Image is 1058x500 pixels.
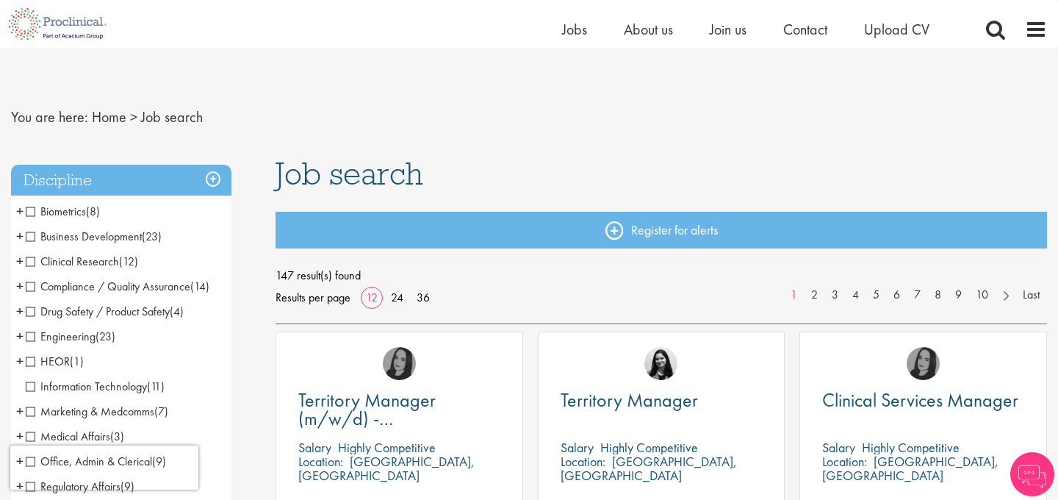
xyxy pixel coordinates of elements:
[822,439,855,456] span: Salary
[26,254,138,269] span: Clinical Research
[1015,287,1047,304] a: Last
[11,107,88,126] span: You are here:
[16,300,24,322] span: +
[11,165,231,196] h3: Discipline
[96,329,115,344] span: (23)
[130,107,137,126] span: >
[822,453,998,484] p: [GEOGRAPHIC_DATA], [GEOGRAPHIC_DATA]
[276,287,350,309] span: Results per page
[26,379,147,394] span: Information Technology
[600,439,698,456] p: Highly Competitive
[16,225,24,247] span: +
[26,404,168,419] span: Marketing & Medcomms
[26,229,142,244] span: Business Development
[119,254,138,269] span: (12)
[190,279,209,294] span: (14)
[298,391,500,428] a: Territory Manager (m/w/d) - [GEOGRAPHIC_DATA]
[383,347,416,380] img: Anna Klemencic
[386,290,409,305] a: 24
[26,204,100,219] span: Biometrics
[16,350,24,372] span: +
[26,379,165,394] span: Information Technology
[338,439,436,456] p: Highly Competitive
[26,429,124,444] span: Medical Affairs
[142,229,162,244] span: (23)
[562,20,587,39] a: Jobs
[86,204,100,219] span: (8)
[170,304,184,319] span: (4)
[26,429,110,444] span: Medical Affairs
[1010,452,1054,496] img: Chatbot
[968,287,996,304] a: 10
[862,439,960,456] p: Highly Competitive
[561,387,698,413] span: Territory Manager
[16,250,24,272] span: +
[822,453,867,470] span: Location:
[276,154,423,193] span: Job search
[16,425,24,447] span: +
[710,20,746,39] a: Join us
[26,404,154,419] span: Marketing & Medcomms
[154,404,168,419] span: (7)
[561,439,594,456] span: Salary
[16,275,24,297] span: +
[26,254,119,269] span: Clinical Research
[26,304,170,319] span: Drug Safety / Product Safety
[927,287,949,304] a: 8
[866,287,887,304] a: 5
[26,354,84,369] span: HEOR
[886,287,907,304] a: 6
[804,287,825,304] a: 2
[561,453,737,484] p: [GEOGRAPHIC_DATA], [GEOGRAPHIC_DATA]
[92,107,126,126] a: breadcrumb link
[824,287,846,304] a: 3
[26,304,184,319] span: Drug Safety / Product Safety
[948,287,969,304] a: 9
[361,290,383,305] a: 12
[10,446,198,490] iframe: reCAPTCHA
[864,20,929,39] a: Upload CV
[822,391,1024,410] a: Clinical Services Manager
[411,290,435,305] a: 36
[561,453,605,470] span: Location:
[26,279,209,294] span: Compliance / Quality Assurance
[110,429,124,444] span: (3)
[822,387,1018,413] span: Clinical Services Manager
[16,400,24,422] span: +
[644,347,677,380] img: Indre Stankeviciute
[26,204,86,219] span: Biometrics
[26,229,162,244] span: Business Development
[298,453,475,484] p: [GEOGRAPHIC_DATA], [GEOGRAPHIC_DATA]
[298,387,475,449] span: Territory Manager (m/w/d) - [GEOGRAPHIC_DATA]
[907,287,928,304] a: 7
[26,354,70,369] span: HEOR
[783,20,827,39] a: Contact
[276,212,1047,249] a: Register for alerts
[624,20,673,39] a: About us
[845,287,866,304] a: 4
[298,453,343,470] span: Location:
[907,347,940,380] img: Anna Klemencic
[561,391,763,410] a: Territory Manager
[70,354,84,369] span: (1)
[26,279,190,294] span: Compliance / Quality Assurance
[276,265,1047,287] span: 147 result(s) found
[141,107,203,126] span: Job search
[26,329,115,344] span: Engineering
[26,329,96,344] span: Engineering
[783,287,805,304] a: 1
[147,379,165,394] span: (11)
[16,325,24,347] span: +
[298,439,331,456] span: Salary
[16,200,24,222] span: +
